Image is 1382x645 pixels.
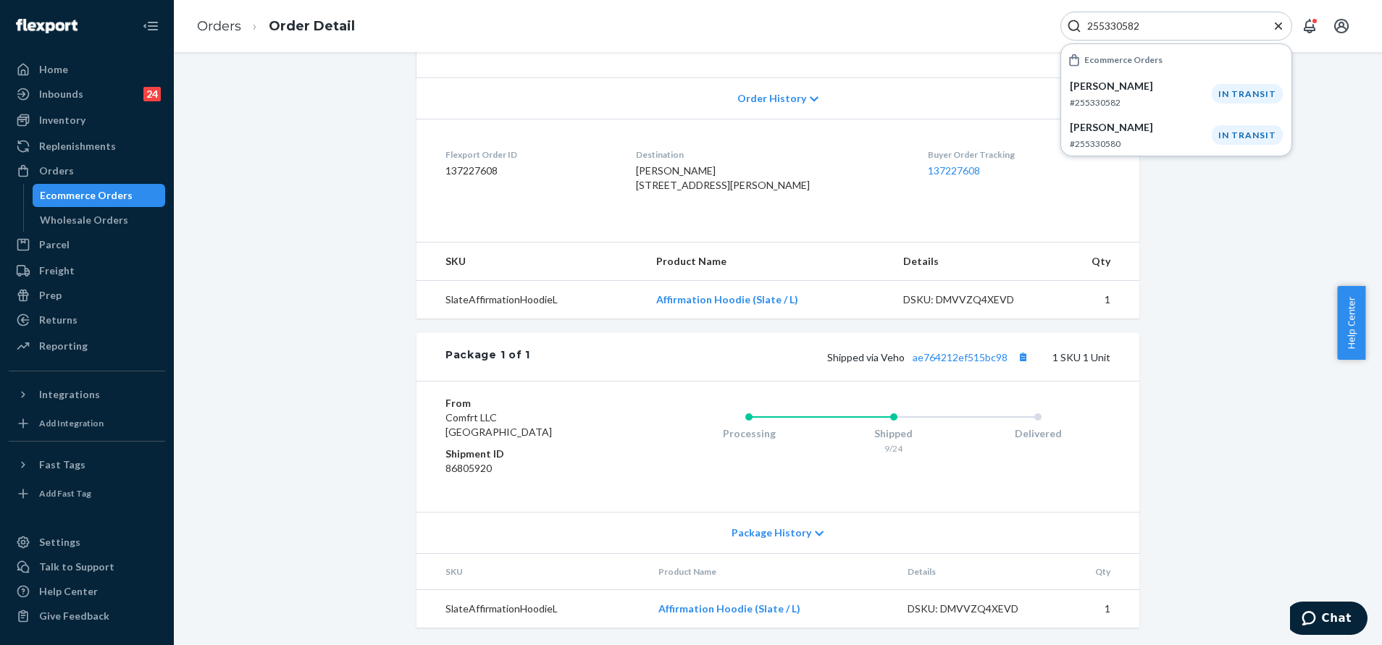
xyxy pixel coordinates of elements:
a: Inbounds24 [9,83,165,106]
a: Wholesale Orders [33,208,166,232]
div: Add Integration [39,417,104,429]
div: IN TRANSIT [1212,125,1283,145]
th: Product Name [647,554,896,590]
th: SKU [416,243,645,281]
div: Integrations [39,387,100,402]
p: #255330580 [1070,138,1212,150]
div: Help Center [39,584,98,599]
a: Inventory [9,109,165,132]
iframe: Opens a widget where you can chat to one of our agents [1290,602,1368,638]
a: Returns [9,308,165,332]
div: Home [39,62,68,77]
div: Delivered [966,426,1110,441]
a: Help Center [9,580,165,603]
div: Fast Tags [39,458,85,472]
span: Comfrt LLC [GEOGRAPHIC_DATA] [445,411,552,438]
div: 9/24 [821,442,966,455]
td: SlateAffirmationHoodieL [416,590,647,628]
button: Help Center [1337,286,1365,360]
th: Product Name [645,243,892,281]
a: ae764212ef515bc98 [913,351,1008,363]
th: Qty [1055,554,1139,590]
dt: Destination [636,148,905,161]
p: [PERSON_NAME] [1070,79,1212,93]
td: 1 [1050,281,1139,319]
a: Order Detail [269,18,355,34]
button: Integrations [9,383,165,406]
div: Orders [39,164,74,178]
th: SKU [416,554,647,590]
a: Freight [9,259,165,282]
div: Talk to Support [39,560,114,574]
dd: 137227608 [445,164,613,178]
span: [PERSON_NAME] [STREET_ADDRESS][PERSON_NAME] [636,164,810,191]
button: Give Feedback [9,604,165,628]
button: Open account menu [1327,12,1356,41]
div: Package 1 of 1 [445,347,530,366]
dt: Flexport Order ID [445,148,613,161]
div: 24 [143,87,161,101]
input: Search Input [1081,19,1260,33]
th: Details [892,243,1051,281]
button: Open notifications [1295,12,1324,41]
p: #255330582 [1070,96,1212,109]
div: Shipped [821,426,966,441]
div: Inventory [39,113,85,127]
div: Returns [39,313,78,327]
div: Reporting [39,339,88,353]
th: Qty [1050,243,1139,281]
div: Wholesale Orders [40,213,128,227]
a: Replenishments [9,135,165,158]
div: DSKU: DMVVZQ4XEVD [908,602,1044,616]
svg: Search Icon [1067,19,1081,33]
a: Affirmation Hoodie (Slate / L) [658,602,800,615]
div: Settings [39,535,80,549]
dt: From [445,396,619,410]
a: Add Fast Tag [9,482,165,505]
div: Replenishments [39,139,116,153]
div: Parcel [39,237,70,252]
button: Fast Tags [9,453,165,476]
dt: Shipment ID [445,447,619,461]
ol: breadcrumbs [185,5,367,48]
dt: Buyer Order Tracking [928,148,1110,161]
a: Settings [9,531,165,554]
a: Add Integration [9,412,165,435]
span: Order History [737,91,806,106]
a: Home [9,58,165,81]
div: Processing [677,426,821,441]
span: Package History [732,526,811,540]
a: Reporting [9,334,165,358]
a: Affirmation Hoodie (Slate / L) [656,293,798,305]
a: 137227608 [928,164,980,177]
h6: Ecommerce Orders [1084,55,1163,64]
a: Prep [9,284,165,307]
div: Inbounds [39,87,83,101]
div: Prep [39,288,62,303]
div: Freight [39,264,75,278]
button: Copy tracking number [1013,347,1032,366]
button: Close Navigation [136,12,165,41]
td: SlateAffirmationHoodieL [416,281,645,319]
a: Orders [197,18,241,34]
div: Give Feedback [39,609,109,623]
td: 1 [1055,590,1139,628]
a: Parcel [9,233,165,256]
img: Flexport logo [16,19,78,33]
div: 1 SKU 1 Unit [530,347,1110,366]
dd: 86805920 [445,461,619,476]
button: Close Search [1271,19,1286,34]
th: Details [896,554,1055,590]
a: Orders [9,159,165,182]
p: [PERSON_NAME] [1070,120,1212,135]
a: Ecommerce Orders [33,184,166,207]
div: IN TRANSIT [1212,84,1283,104]
span: Shipped via Veho [827,351,1032,363]
button: Talk to Support [9,555,165,578]
div: Add Fast Tag [39,487,91,499]
div: DSKU: DMVVZQ4XEVD [903,292,1039,307]
div: Ecommerce Orders [40,188,133,203]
